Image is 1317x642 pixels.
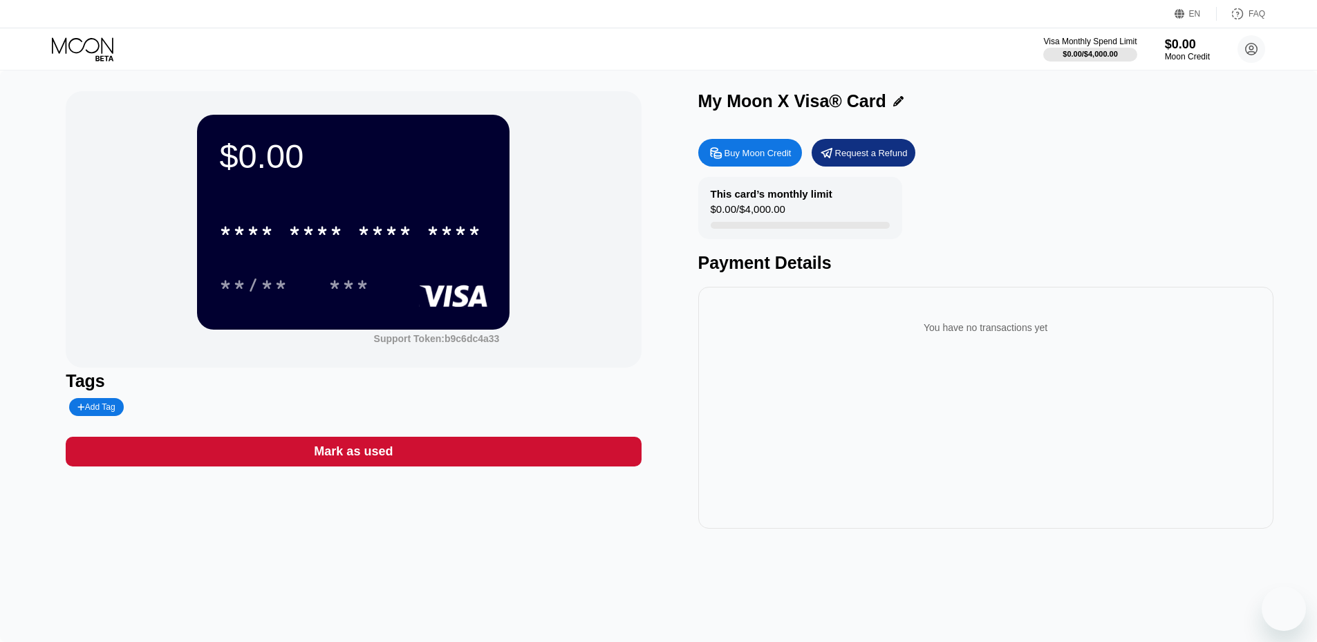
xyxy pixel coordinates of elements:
[1249,9,1265,19] div: FAQ
[812,139,915,167] div: Request a Refund
[1165,52,1210,62] div: Moon Credit
[374,333,500,344] div: Support Token:b9c6dc4a33
[698,139,802,167] div: Buy Moon Credit
[1175,7,1217,21] div: EN
[1262,587,1306,631] iframe: Button to launch messaging window
[1043,37,1137,46] div: Visa Monthly Spend Limit
[1189,9,1201,19] div: EN
[1043,37,1137,62] div: Visa Monthly Spend Limit$0.00/$4,000.00
[698,253,1273,273] div: Payment Details
[77,402,115,412] div: Add Tag
[314,444,393,460] div: Mark as used
[66,371,641,391] div: Tags
[709,308,1262,347] div: You have no transactions yet
[374,333,500,344] div: Support Token: b9c6dc4a33
[66,437,641,466] div: Mark as used
[711,203,785,222] div: $0.00 / $4,000.00
[219,137,487,176] div: $0.00
[69,398,123,416] div: Add Tag
[1217,7,1265,21] div: FAQ
[1165,37,1210,62] div: $0.00Moon Credit
[711,188,832,200] div: This card’s monthly limit
[1165,37,1210,52] div: $0.00
[1063,50,1118,58] div: $0.00 / $4,000.00
[725,147,792,159] div: Buy Moon Credit
[835,147,908,159] div: Request a Refund
[698,91,886,111] div: My Moon X Visa® Card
